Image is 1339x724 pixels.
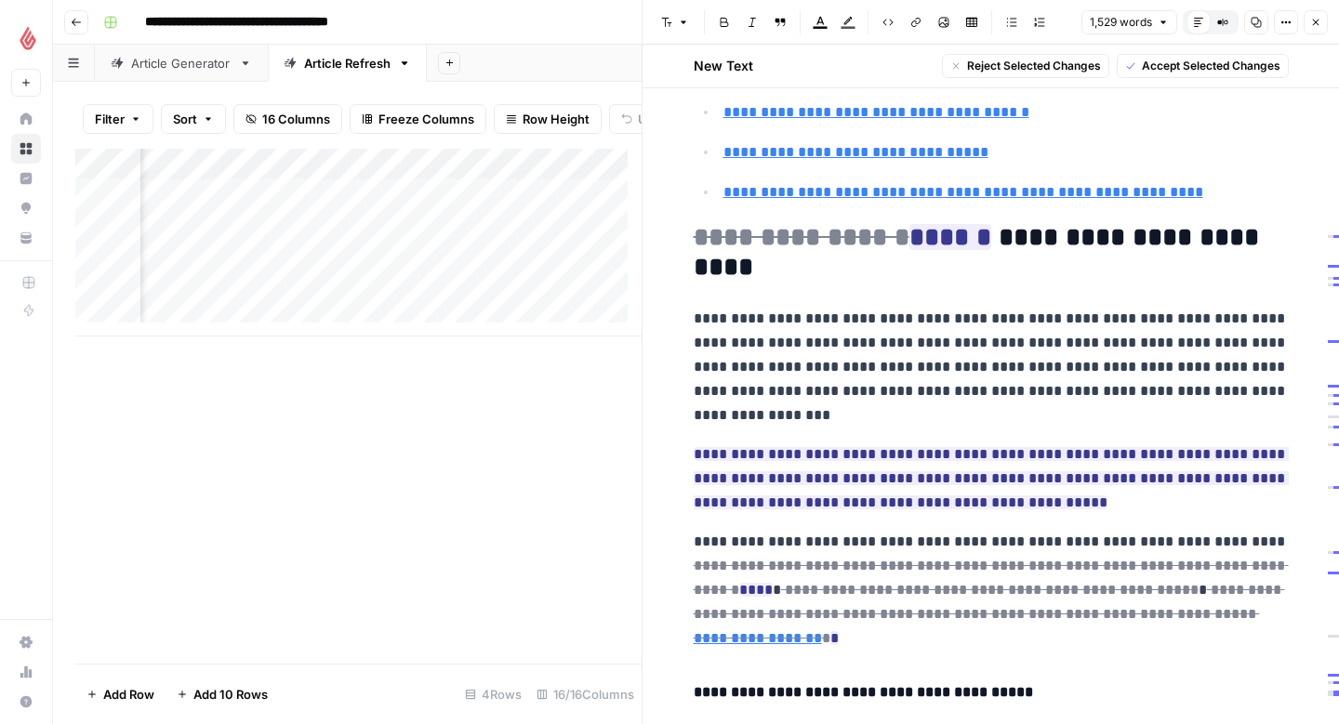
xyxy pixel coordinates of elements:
[11,164,41,193] a: Insights
[268,45,427,82] a: Article Refresh
[494,104,602,134] button: Row Height
[304,54,391,72] div: Article Refresh
[166,679,279,709] button: Add 10 Rows
[694,57,753,75] h2: New Text
[11,134,41,164] a: Browse
[1081,10,1177,34] button: 1,529 words
[11,687,41,717] button: Help + Support
[1142,58,1280,74] span: Accept Selected Changes
[457,679,529,709] div: 4 Rows
[1117,54,1289,78] button: Accept Selected Changes
[233,104,342,134] button: 16 Columns
[262,110,330,128] span: 16 Columns
[95,110,125,128] span: Filter
[1090,14,1152,31] span: 1,529 words
[11,627,41,657] a: Settings
[529,679,642,709] div: 16/16 Columns
[103,685,154,704] span: Add Row
[11,104,41,134] a: Home
[11,15,41,61] button: Workspace: Lightspeed
[95,45,268,82] a: Article Generator
[173,110,197,128] span: Sort
[523,110,590,128] span: Row Height
[350,104,486,134] button: Freeze Columns
[131,54,232,72] div: Article Generator
[967,58,1101,74] span: Reject Selected Changes
[193,685,268,704] span: Add 10 Rows
[942,54,1109,78] button: Reject Selected Changes
[11,657,41,687] a: Usage
[75,679,166,709] button: Add Row
[83,104,153,134] button: Filter
[378,110,474,128] span: Freeze Columns
[11,21,45,55] img: Lightspeed Logo
[11,223,41,253] a: Your Data
[11,193,41,223] a: Opportunities
[609,104,682,134] button: Undo
[161,104,226,134] button: Sort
